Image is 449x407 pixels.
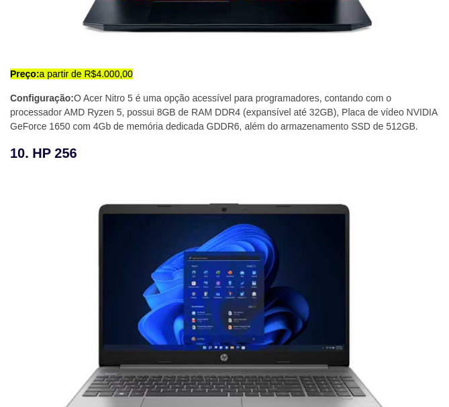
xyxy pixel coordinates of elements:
[382,343,449,407] div: Widget de chat
[382,343,449,407] iframe: Chat Widget
[10,69,133,79] mark: a partir de R$4.000,00
[10,69,40,79] strong: Preço:
[10,91,439,134] p: O Acer Nitro 5 é uma opção acessível para programadores, contando com o processador AMD Ryzen 5, ...
[10,93,74,103] strong: Configuração:
[10,143,439,163] h3: 10. HP 256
